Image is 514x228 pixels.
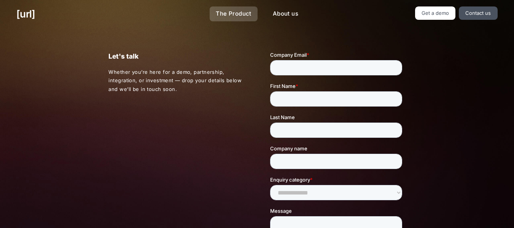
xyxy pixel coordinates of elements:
[108,51,243,62] p: Let's talk
[267,6,304,21] a: About us
[16,6,35,21] a: [URL]
[108,68,244,94] p: Whether you’re here for a demo, partnership, integration, or investment — drop your details below...
[459,6,498,20] a: Contact us
[415,6,456,20] a: Get a demo
[210,6,258,21] a: The Product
